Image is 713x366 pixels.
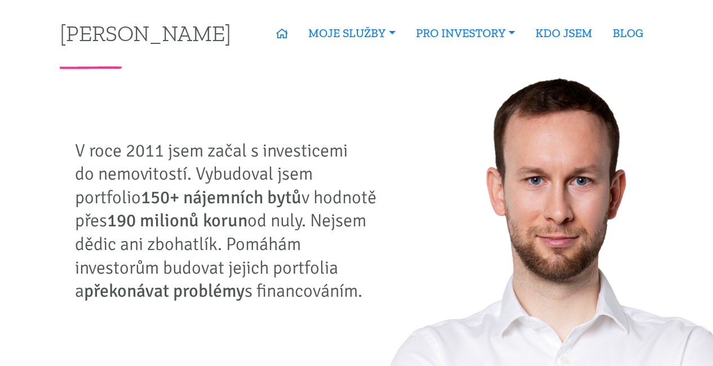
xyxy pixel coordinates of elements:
strong: 190 milionů korun [107,209,247,231]
a: BLOG [603,20,653,46]
a: PRO INVESTORY [406,20,525,46]
strong: překonávat problémy [84,280,245,302]
p: V roce 2011 jsem začal s investicemi do nemovitostí. Vybudoval jsem portfolio v hodnotě přes od n... [75,139,385,303]
a: MOJE SLUŽBY [298,20,405,46]
a: KDO JSEM [525,20,603,46]
strong: 150+ nájemních bytů [141,186,302,208]
a: [PERSON_NAME] [60,22,231,44]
